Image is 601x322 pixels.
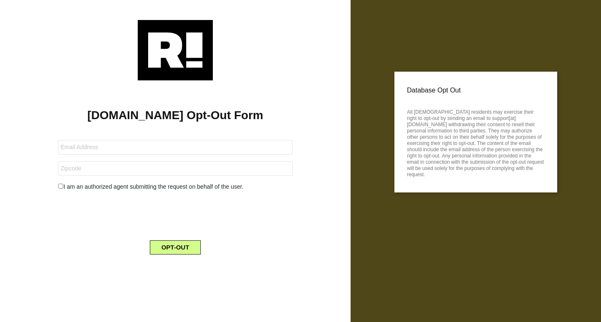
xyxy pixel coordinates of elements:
iframe: reCAPTCHA [112,198,239,230]
p: All [DEMOGRAPHIC_DATA] residents may exercise their right to opt-out by sending an email to suppo... [407,107,545,178]
h1: [DOMAIN_NAME] Opt-Out Form [13,108,338,122]
div: I am an authorized agent submitting the request on behalf of the user. [52,182,299,191]
input: Zipcode [58,161,293,176]
p: Database Opt Out [407,84,545,97]
img: Retention.com [138,20,213,80]
button: OPT-OUT [150,240,201,255]
input: Email Address [58,140,293,155]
